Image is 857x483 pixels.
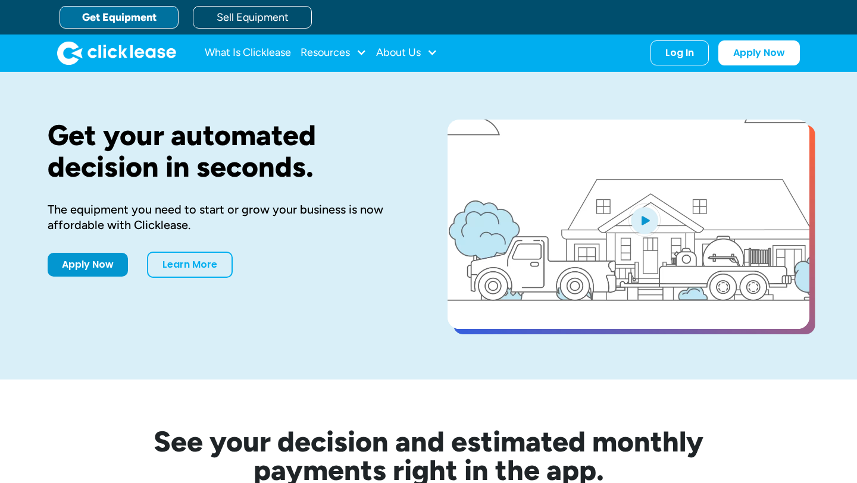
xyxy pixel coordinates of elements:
[301,41,367,65] div: Resources
[48,253,128,277] a: Apply Now
[718,40,800,65] a: Apply Now
[665,47,694,59] div: Log In
[205,41,291,65] a: What Is Clicklease
[57,41,176,65] a: home
[376,41,437,65] div: About Us
[448,120,809,329] a: open lightbox
[60,6,179,29] a: Get Equipment
[193,6,312,29] a: Sell Equipment
[48,120,409,183] h1: Get your automated decision in seconds.
[57,41,176,65] img: Clicklease logo
[147,252,233,278] a: Learn More
[628,203,661,237] img: Blue play button logo on a light blue circular background
[48,202,409,233] div: The equipment you need to start or grow your business is now affordable with Clicklease.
